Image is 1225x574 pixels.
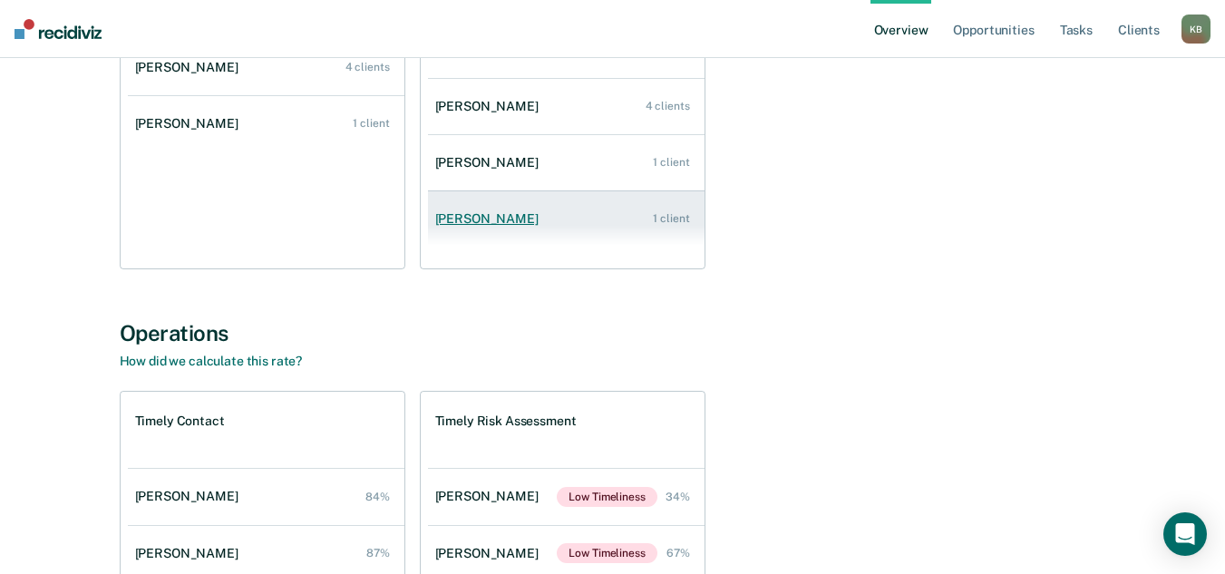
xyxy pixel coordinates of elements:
a: [PERSON_NAME] 1 client [428,137,705,189]
div: Open Intercom Messenger [1163,512,1207,556]
a: [PERSON_NAME] 84% [128,471,404,522]
h1: Timely Contact [135,413,225,429]
div: 4 clients [646,100,690,112]
div: 1 client [353,117,389,130]
a: [PERSON_NAME] 1 client [128,98,404,150]
div: [PERSON_NAME] [435,546,546,561]
span: Low Timeliness [557,487,656,507]
div: [PERSON_NAME] [135,60,246,75]
div: [PERSON_NAME] [435,489,546,504]
a: [PERSON_NAME] 4 clients [128,42,404,93]
button: KB [1181,15,1210,44]
div: 1 client [653,212,689,225]
a: [PERSON_NAME] 4 clients [428,81,705,132]
div: 1 client [653,156,689,169]
div: 34% [666,491,690,503]
h1: Timely Risk Assessment [435,413,577,429]
div: [PERSON_NAME] [435,211,546,227]
div: K B [1181,15,1210,44]
div: 4 clients [345,61,390,73]
img: Recidiviz [15,19,102,39]
div: [PERSON_NAME] [135,116,246,131]
div: [PERSON_NAME] [435,155,546,170]
a: How did we calculate this rate? [120,354,303,368]
div: [PERSON_NAME] [435,99,546,114]
a: [PERSON_NAME] 1 client [428,193,705,245]
div: 67% [666,547,690,559]
a: [PERSON_NAME]Low Timeliness 34% [428,469,705,525]
span: Low Timeliness [557,543,656,563]
div: Operations [120,320,1106,346]
div: 87% [366,547,390,559]
div: [PERSON_NAME] [135,489,246,504]
div: 84% [365,491,390,503]
div: [PERSON_NAME] [135,546,246,561]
